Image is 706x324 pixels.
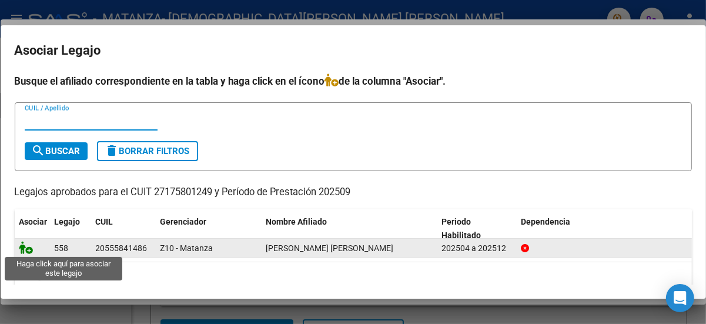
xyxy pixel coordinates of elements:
datatable-header-cell: Nombre Afiliado [262,209,437,248]
div: 1 registros [15,262,692,292]
span: Z10 - Matanza [160,243,213,253]
div: 202504 a 202512 [441,242,511,255]
mat-icon: search [32,143,46,158]
h2: Asociar Legajo [15,39,692,62]
datatable-header-cell: Legajo [50,209,91,248]
p: Legajos aprobados para el CUIT 27175801249 y Período de Prestación 202509 [15,185,692,200]
span: Dependencia [521,217,570,226]
button: Buscar [25,142,88,160]
datatable-header-cell: Asociar [15,209,50,248]
span: Legajo [55,217,81,226]
span: Nombre Afiliado [266,217,327,226]
button: Borrar Filtros [97,141,198,161]
span: 558 [55,243,69,253]
mat-icon: delete [105,143,119,158]
h4: Busque el afiliado correspondiente en la tabla y haga click en el ícono de la columna "Asociar". [15,74,692,89]
datatable-header-cell: Dependencia [516,209,692,248]
datatable-header-cell: Gerenciador [156,209,262,248]
span: Periodo Habilitado [441,217,481,240]
span: Asociar [19,217,48,226]
span: Buscar [32,146,81,156]
span: CUIL [96,217,113,226]
span: Gerenciador [160,217,207,226]
div: 20555841486 [96,242,148,255]
datatable-header-cell: CUIL [91,209,156,248]
span: MALVIDO SOMMA LAUTARO JOAQUIN [266,243,394,253]
div: Open Intercom Messenger [666,284,694,312]
datatable-header-cell: Periodo Habilitado [437,209,516,248]
span: Borrar Filtros [105,146,190,156]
